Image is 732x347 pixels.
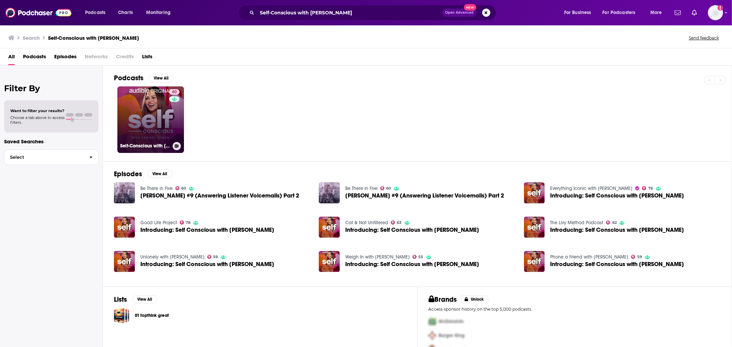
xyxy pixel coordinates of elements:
a: Introducing: Self Conscious with Chrissy Teigen [550,261,684,267]
h2: Lists [114,295,127,304]
a: Podchaser - Follow, Share and Rate Podcasts [5,6,71,19]
a: 60Self-Conscious with [PERSON_NAME] [117,86,184,153]
span: Select [4,155,84,159]
span: Burger King [439,333,465,338]
span: Charts [118,8,133,17]
button: open menu [646,7,671,18]
a: Be There in Five [140,186,173,191]
p: Access sponsor history on the top 5,000 podcasts. [429,307,721,312]
h3: Self-Conscious with [PERSON_NAME] [48,35,139,41]
span: [PERSON_NAME] #9 (Answering Listener Voicemails) Part 2 [140,193,299,199]
button: View All [148,170,172,178]
a: ListsView All [114,295,157,304]
input: Search podcasts, credits, & more... [257,7,442,18]
span: Introducing: Self Conscious with [PERSON_NAME] [345,227,479,233]
button: open menu [559,7,600,18]
span: Choose a tab above to access filters. [10,115,65,125]
a: 60 [169,89,179,95]
a: 60 [175,186,186,190]
a: Phone a Friend with Jessi Cruickshank [550,254,628,260]
img: Introducing: Self Conscious with Chrissy Teigen [114,251,135,272]
a: 59 [207,255,218,259]
a: 55 [413,255,423,259]
span: More [650,8,662,17]
a: All [8,51,15,65]
span: Credits [116,51,134,65]
a: Everything Iconic with Danny Pellegrino [550,186,632,191]
span: Podcasts [85,8,105,17]
span: Introducing: Self Conscious with [PERSON_NAME] [140,227,274,233]
a: Cat & Nat Unfiltered [345,220,388,226]
img: Second Pro Logo [426,328,439,343]
span: Introducing: Self Conscious with [PERSON_NAME] [550,261,684,267]
button: Unlock [460,295,489,303]
img: Introducing: Self Conscious with Chrissy Teigen [319,251,340,272]
span: Introducing: Self Conscious with [PERSON_NAME] [140,261,274,267]
span: 60 [172,89,177,96]
h3: Search [23,35,40,41]
img: KATE-LILAH #9 (Answering Listener Voicemails) Part 2 [114,182,135,203]
a: 01 topthink great [135,312,169,319]
span: 62 [612,221,617,224]
a: Lists [142,51,152,65]
h2: Episodes [114,170,142,178]
img: Introducing: Self Conscious with Chrissy Teigen [524,182,545,203]
button: open menu [598,7,646,18]
a: 01 topthink great [114,308,129,323]
span: Want to filter your results? [10,108,65,113]
span: 76 [648,187,653,190]
img: Introducing: Self Conscious with Chrissy Teigen [114,217,135,238]
img: KATE-LILAH #9 (Answering Listener Voicemails) Part 2 [319,182,340,203]
span: New [464,4,476,11]
img: Introducing: Self Conscious with Chrissy Teigen [319,217,340,238]
span: 60 [181,187,186,190]
span: Monitoring [146,8,171,17]
a: Podcasts [23,51,46,65]
h3: Self-Conscious with [PERSON_NAME] [120,143,170,149]
button: Open AdvancedNew [442,9,477,17]
button: Select [4,149,98,165]
a: Show notifications dropdown [672,7,684,19]
span: Networks [85,51,108,65]
a: 62 [606,220,617,225]
a: EpisodesView All [114,170,172,178]
img: User Profile [708,5,723,20]
a: Charts [114,7,137,18]
a: The Livy Method Podcast [550,220,603,226]
a: Introducing: Self Conscious with Chrissy Teigen [550,227,684,233]
a: Introducing: Self Conscious with Chrissy Teigen [345,261,479,267]
span: 59 [213,255,218,259]
a: 78 [180,220,191,225]
span: 60 [386,187,391,190]
span: Introducing: Self Conscious with [PERSON_NAME] [550,227,684,233]
span: Introducing: Self Conscious with [PERSON_NAME] [345,261,479,267]
a: Introducing: Self Conscious with Chrissy Teigen [550,193,684,199]
span: 59 [637,255,642,259]
a: Show notifications dropdown [689,7,700,19]
span: Open Advanced [445,11,474,14]
span: 78 [186,221,190,224]
span: For Podcasters [603,8,636,17]
a: 60 [380,186,391,190]
a: 63 [391,220,402,225]
h2: Podcasts [114,74,143,82]
div: Search podcasts, credits, & more... [245,5,503,21]
a: 59 [631,255,642,259]
span: 63 [397,221,402,224]
a: Episodes [54,51,77,65]
a: Unlonely with Dr. Jody Carrington [140,254,205,260]
img: Introducing: Self Conscious with Chrissy Teigen [524,251,545,272]
a: Weigh In with Gina [345,254,410,260]
h2: Filter By [4,83,98,93]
